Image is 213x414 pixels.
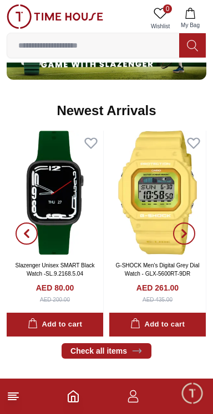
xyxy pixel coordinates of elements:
span: My Bag [176,21,204,29]
span: 0 [163,4,172,13]
div: Add to cart [130,318,185,331]
h4: AED 261.00 [136,282,179,293]
div: AED 435.00 [143,296,173,304]
img: G-SHOCK Men's Digital Grey Dial Watch - GLX-5600RT-9DR [109,131,206,255]
span: Wishlist [146,22,174,30]
h4: AED 80.00 [36,282,74,293]
a: Home [67,390,80,403]
div: AED 200.00 [40,296,70,304]
a: Slazenger Unisex SMART Black Watch -SL.9.2168.5.04 [15,262,94,277]
img: Slazenger Unisex SMART Black Watch -SL.9.2168.5.04 [7,131,103,255]
div: Add to cart [28,318,82,331]
button: Add to cart [109,313,206,337]
div: Chat Widget [180,381,205,406]
a: G-SHOCK Men's Digital Grey Dial Watch - GLX-5600RT-9DR [116,262,200,277]
h2: Newest Arrivals [57,102,156,120]
button: Add to cart [7,313,103,337]
button: My Bag [174,4,206,33]
img: ... [7,4,103,29]
a: 0Wishlist [146,4,174,33]
a: Check all items [62,343,151,359]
